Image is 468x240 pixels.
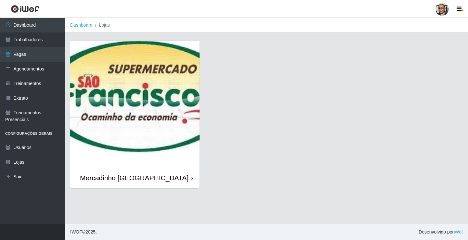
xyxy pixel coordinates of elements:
img: cardImg [70,41,200,167]
span: © 2025 . [70,229,97,235]
a: iWof [454,229,463,234]
div: Mercadinho [GEOGRAPHIC_DATA] [80,174,188,182]
img: CoreUI Logo [11,5,40,13]
nav: breadcrumb [65,18,468,33]
a: Dashboard [70,22,93,28]
li: Lojas [93,22,110,29]
a: Mercadinho [GEOGRAPHIC_DATA] [70,41,200,188]
span: IWOF [70,229,82,234]
span: Desenvolvido por [419,229,463,235]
